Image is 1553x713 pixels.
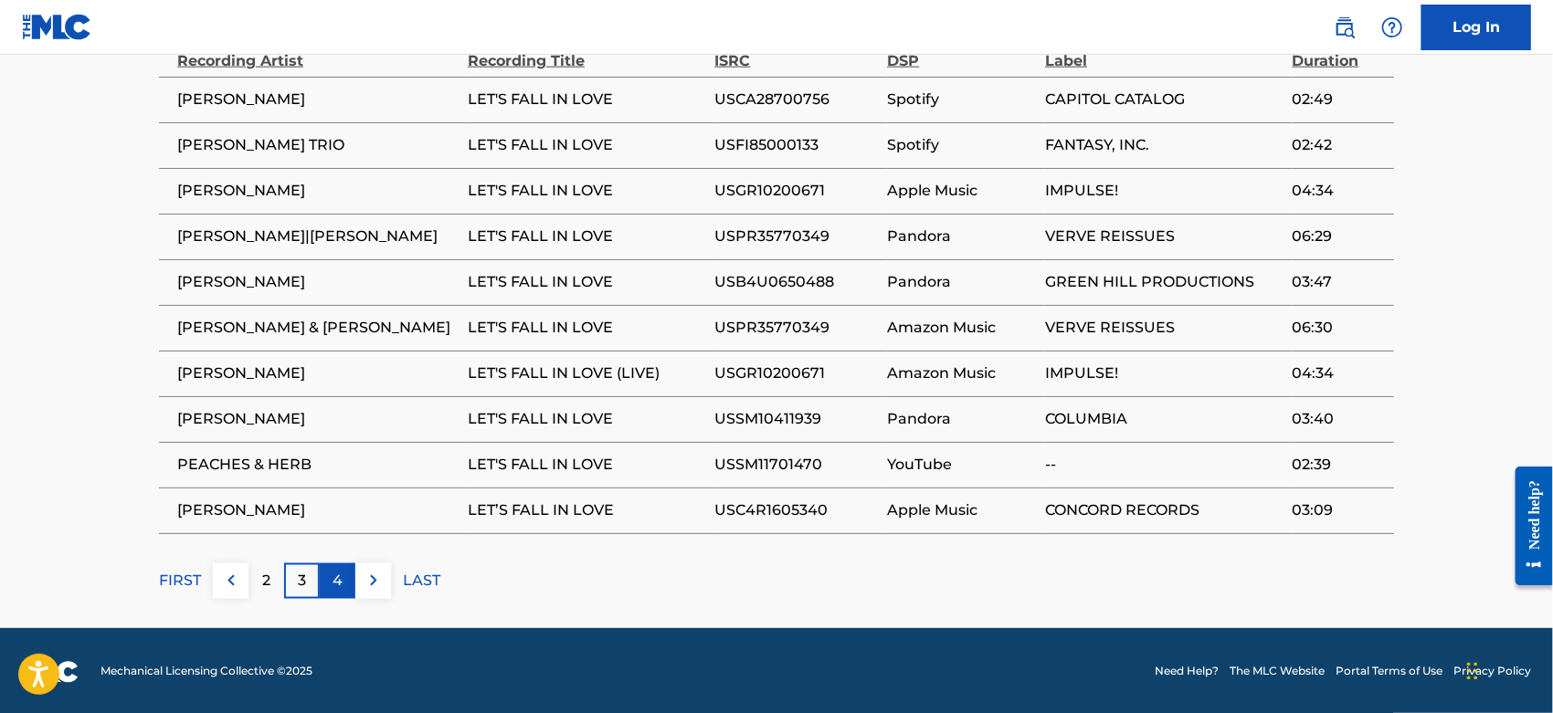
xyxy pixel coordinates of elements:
[177,454,459,476] span: PEACHES & HERB
[1045,454,1283,476] span: --
[714,499,878,521] span: USC4R1605340
[1230,664,1325,680] a: The MLC Website
[887,317,1036,339] span: Amazon Music
[887,362,1036,384] span: Amazon Music
[1293,408,1385,430] span: 03:40
[22,14,92,40] img: MLC Logo
[333,570,343,592] p: 4
[1045,134,1283,156] span: FANTASY, INC.
[468,499,705,521] span: LET’S FALL IN LOVE
[714,134,878,156] span: USFI85000133
[100,664,312,680] span: Mechanical Licensing Collective © 2025
[468,408,705,430] span: LET'S FALL IN LOVE
[1045,362,1283,384] span: IMPULSE!
[714,89,878,110] span: USCA28700756
[1381,16,1403,38] img: help
[714,271,878,293] span: USB4U0650488
[1155,664,1219,680] a: Need Help?
[468,362,705,384] span: LET'S FALL IN LOVE (LIVE)
[1045,317,1283,339] span: VERVE REISSUES
[177,225,459,247] span: [PERSON_NAME]|[PERSON_NAME]
[887,499,1036,521] span: Apple Music
[887,89,1036,110] span: Spotify
[1293,317,1385,339] span: 06:30
[177,134,459,156] span: [PERSON_NAME] TRIO
[714,317,878,339] span: USPR35770349
[363,570,385,592] img: right
[887,271,1036,293] span: Pandora
[177,89,459,110] span: [PERSON_NAME]
[1374,9,1410,46] div: Help
[298,570,306,592] p: 3
[177,408,459,430] span: [PERSON_NAME]
[1336,664,1442,680] a: Portal Terms of Use
[1293,134,1385,156] span: 02:42
[468,89,705,110] span: LET'S FALL IN LOVE
[887,134,1036,156] span: Spotify
[1293,362,1385,384] span: 04:34
[468,225,705,247] span: LET'S FALL IN LOVE
[1045,408,1283,430] span: COLUMBIA
[1502,452,1553,599] iframe: Resource Center
[468,180,705,202] span: LET'S FALL IN LOVE
[177,180,459,202] span: [PERSON_NAME]
[1453,664,1531,680] a: Privacy Policy
[1293,225,1385,247] span: 06:29
[1045,225,1283,247] span: VERVE REISSUES
[1045,499,1283,521] span: CONCORD RECORDS
[887,454,1036,476] span: YouTube
[177,362,459,384] span: [PERSON_NAME]
[1045,89,1283,110] span: CAPITOL CATALOG
[714,225,878,247] span: USPR35770349
[1293,271,1385,293] span: 03:47
[1293,89,1385,110] span: 02:49
[1462,625,1553,713] iframe: Chat Widget
[262,570,270,592] p: 2
[1293,180,1385,202] span: 04:34
[1045,271,1283,293] span: GREEN HILL PRODUCTIONS
[468,134,705,156] span: LET'S FALL IN LOVE
[1326,9,1363,46] a: Public Search
[714,362,878,384] span: USGR10200671
[714,180,878,202] span: USGR10200671
[714,454,878,476] span: USSM11701470
[220,570,242,592] img: left
[1334,16,1356,38] img: search
[159,570,201,592] p: FIRST
[714,408,878,430] span: USSM10411939
[1293,454,1385,476] span: 02:39
[177,271,459,293] span: [PERSON_NAME]
[887,225,1036,247] span: Pandora
[468,271,705,293] span: LET'S FALL IN LOVE
[887,408,1036,430] span: Pandora
[1467,644,1478,698] div: Drag
[1421,5,1531,50] a: Log In
[1045,180,1283,202] span: IMPULSE!
[468,454,705,476] span: LET'S FALL IN LOVE
[177,499,459,521] span: [PERSON_NAME]
[177,317,459,339] span: [PERSON_NAME] & [PERSON_NAME]
[468,317,705,339] span: LET'S FALL IN LOVE
[1293,499,1385,521] span: 03:09
[403,570,440,592] p: LAST
[887,180,1036,202] span: Apple Music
